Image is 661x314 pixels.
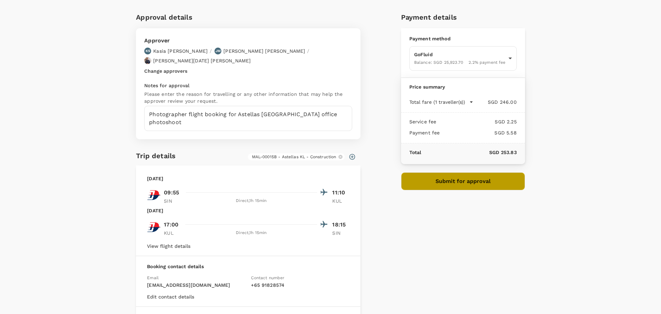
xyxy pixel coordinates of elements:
[251,275,284,280] span: Contact number
[414,60,463,65] span: Balance : SGD 25,923.70
[409,118,437,125] p: Service fee
[185,197,317,204] div: Direct , 1h 15min
[147,220,161,234] img: MH
[153,48,208,54] p: Kasia [PERSON_NAME]
[223,48,305,54] p: [PERSON_NAME] [PERSON_NAME]
[409,149,421,156] p: Total
[414,51,506,58] p: GoFluid
[144,57,151,64] img: avatar-66beb14e4999c.jpeg
[332,221,349,229] p: 18:15
[136,150,176,161] h6: Trip details
[421,149,516,156] p: SGD 253.83
[469,60,505,65] span: 2.2 % payment fee
[185,230,317,236] div: Direct , 1h 15min
[147,282,245,288] p: [EMAIL_ADDRESS][DOMAIN_NAME]
[144,91,352,104] p: Please enter the reason for travelling or any other information that may help the approver review...
[144,106,352,131] textarea: Photographer flight booking for Astellas [GEOGRAPHIC_DATA] office photoshoot
[146,49,150,53] p: KS
[144,82,352,89] p: Notes for approval
[332,230,349,236] p: SIN
[147,207,163,214] p: [DATE]
[216,49,221,53] p: JM
[248,153,345,160] div: MAL-00015B - Astellas KL - Construction
[147,294,194,300] button: Edit contact details
[147,243,190,249] button: View flight details
[164,230,181,236] p: KUL
[401,172,525,190] button: Submit for approval
[144,37,352,45] p: Approver
[401,12,525,23] h6: Payment details
[164,221,178,229] p: 17:00
[473,99,517,105] p: SGD 246.00
[409,46,517,71] div: GoFluidBalance: SGD 25,923.702.2% payment fee
[153,57,251,64] p: [PERSON_NAME][DATE] [PERSON_NAME]
[147,188,161,202] img: MH
[436,118,516,125] p: SGD 2.25
[332,197,349,204] p: KUL
[144,68,187,74] button: Change approvers
[332,189,349,197] p: 11:10
[136,12,360,23] h6: Approval details
[409,129,440,136] p: Payment fee
[409,83,517,90] p: Price summary
[409,35,517,42] p: Payment method
[147,263,349,270] p: Booking contact details
[409,99,465,105] p: Total fare (1 traveller(s))
[440,129,516,136] p: SGD 5.58
[248,154,340,160] span: MAL-00015B - Astellas KL - Construction
[307,48,309,54] p: /
[164,197,181,204] p: SIN
[210,48,212,54] p: /
[409,99,473,105] button: Total fare (1 traveller(s))
[164,189,179,197] p: 09:55
[147,275,159,280] span: Email
[147,175,163,182] p: [DATE]
[251,282,349,288] p: + 65 91828574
